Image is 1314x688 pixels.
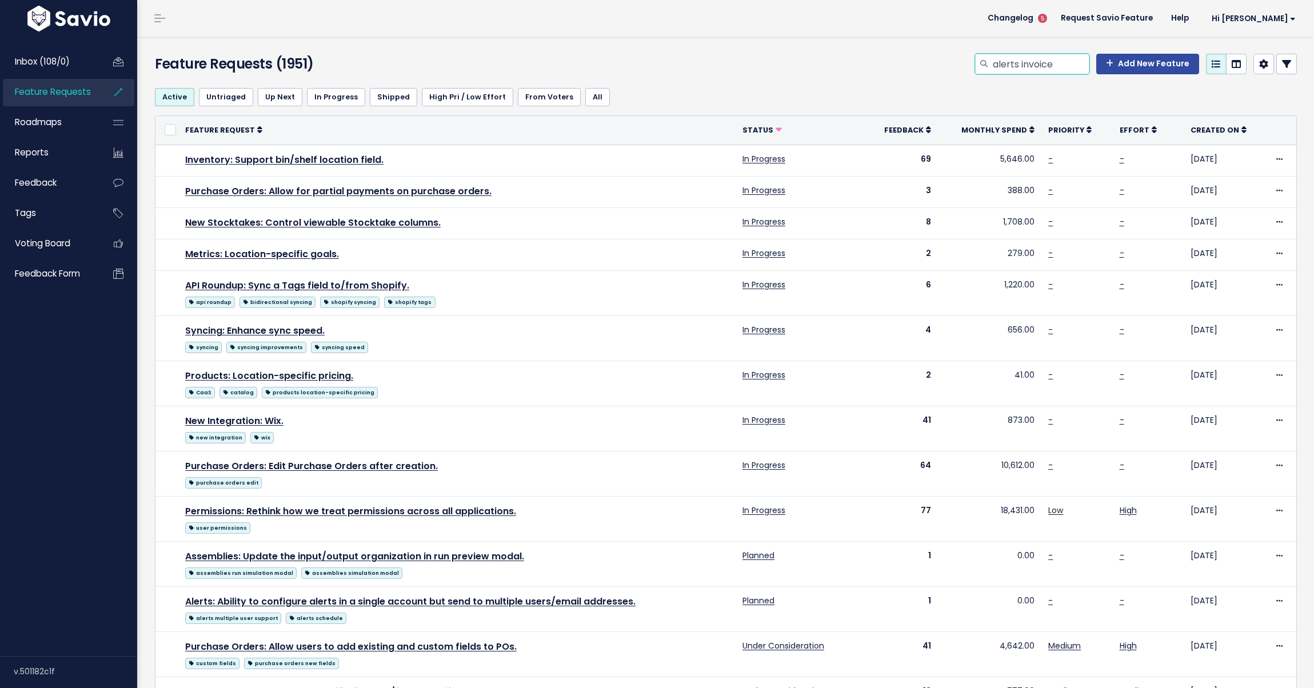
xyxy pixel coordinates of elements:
span: new integration [185,432,246,443]
a: alerts schedule [286,610,346,625]
span: Tags [15,207,36,219]
a: High Pri / Low Effort [422,88,513,106]
td: 1 [865,587,938,632]
a: Planned [742,550,774,561]
td: 18,431.00 [938,497,1042,542]
span: assemblies simulation modal [301,567,402,579]
a: From Voters [518,88,581,106]
a: assemblies simulation modal [301,565,402,579]
span: CaaS [185,387,215,398]
span: syncing improvements [226,342,306,353]
td: 2 [865,361,938,406]
a: Assemblies: Update the input/output organization in run preview modal. [185,550,524,563]
td: [DATE] [1184,542,1267,587]
td: 10,612.00 [938,451,1042,497]
span: Feedback form [15,267,80,279]
a: Help [1162,10,1198,27]
ul: Filter feature requests [155,88,1297,106]
a: Active [155,88,194,106]
a: Inbox (108/0) [3,49,95,75]
a: Request Savio Feature [1052,10,1162,27]
td: 6 [865,271,938,316]
td: [DATE] [1184,587,1267,632]
span: alerts multiple user support [185,613,281,624]
td: [DATE] [1184,176,1267,207]
td: 41 [865,406,938,451]
span: syncing speed [311,342,368,353]
a: In Progress [742,185,785,196]
td: 41.00 [938,361,1042,406]
td: [DATE] [1184,451,1267,497]
a: Purchase Orders: Allow for partial payments on purchase orders. [185,185,492,198]
a: In Progress [742,153,785,165]
a: - [1120,185,1124,196]
a: In Progress [742,505,785,516]
td: 64 [865,451,938,497]
a: Feedback [3,170,95,196]
span: shopify syncing [320,297,380,308]
a: Metrics: Location-specific goals. [185,247,339,261]
a: assemblies run simulation modal [185,565,297,579]
span: Status [742,125,773,135]
a: - [1120,595,1124,606]
a: Under Consideration [742,640,824,651]
td: 873.00 [938,406,1042,451]
span: Effort [1120,125,1149,135]
a: custom fields [185,655,239,670]
td: 1,220.00 [938,271,1042,316]
td: 0.00 [938,587,1042,632]
a: Feature Requests [3,79,95,105]
a: In Progress [742,324,785,335]
td: 2 [865,239,938,271]
a: - [1120,247,1124,259]
a: Created On [1191,124,1247,135]
a: - [1120,153,1124,165]
a: - [1048,414,1053,426]
span: Voting Board [15,237,70,249]
span: Feature Request [185,125,255,135]
td: [DATE] [1184,145,1267,176]
a: Feedback [884,124,931,135]
span: Changelog [988,14,1033,22]
a: - [1120,216,1124,227]
a: - [1048,369,1053,381]
a: - [1048,459,1053,471]
a: High [1120,505,1137,516]
span: Monthly Spend [961,125,1027,135]
td: 77 [865,497,938,542]
a: catalog [219,385,257,399]
a: user permissions [185,520,250,534]
td: 41 [865,632,938,677]
a: - [1120,369,1124,381]
a: - [1048,279,1053,290]
a: purchase orders new fields [244,655,339,670]
a: Roadmaps [3,109,95,135]
a: - [1048,216,1053,227]
a: Purchase Orders: Allow users to add existing and custom fields to POs. [185,640,517,653]
a: Tags [3,200,95,226]
a: New Stocktakes: Control viewable Stocktake columns. [185,216,441,229]
td: 69 [865,145,938,176]
a: Hi [PERSON_NAME] [1198,10,1305,27]
td: [DATE] [1184,239,1267,271]
a: - [1120,279,1124,290]
a: - [1120,324,1124,335]
a: Permissions: Rethink how we treat permissions across all applications. [185,505,516,518]
a: Products: Location-specific pricing. [185,369,353,382]
td: 0.00 [938,542,1042,587]
td: 656.00 [938,316,1042,361]
a: In Progress [742,247,785,259]
a: purchase orders edit [185,475,262,489]
a: Syncing: Enhance sync speed. [185,324,325,337]
a: Feature Request [185,124,262,135]
a: - [1048,324,1053,335]
a: Up Next [258,88,302,106]
td: 279.00 [938,239,1042,271]
a: - [1120,459,1124,471]
a: bidirectional syncing [239,294,315,309]
a: - [1048,595,1053,606]
span: alerts schedule [286,613,346,624]
span: wix [250,432,274,443]
span: purchase orders edit [185,477,262,489]
td: 4,642.00 [938,632,1042,677]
